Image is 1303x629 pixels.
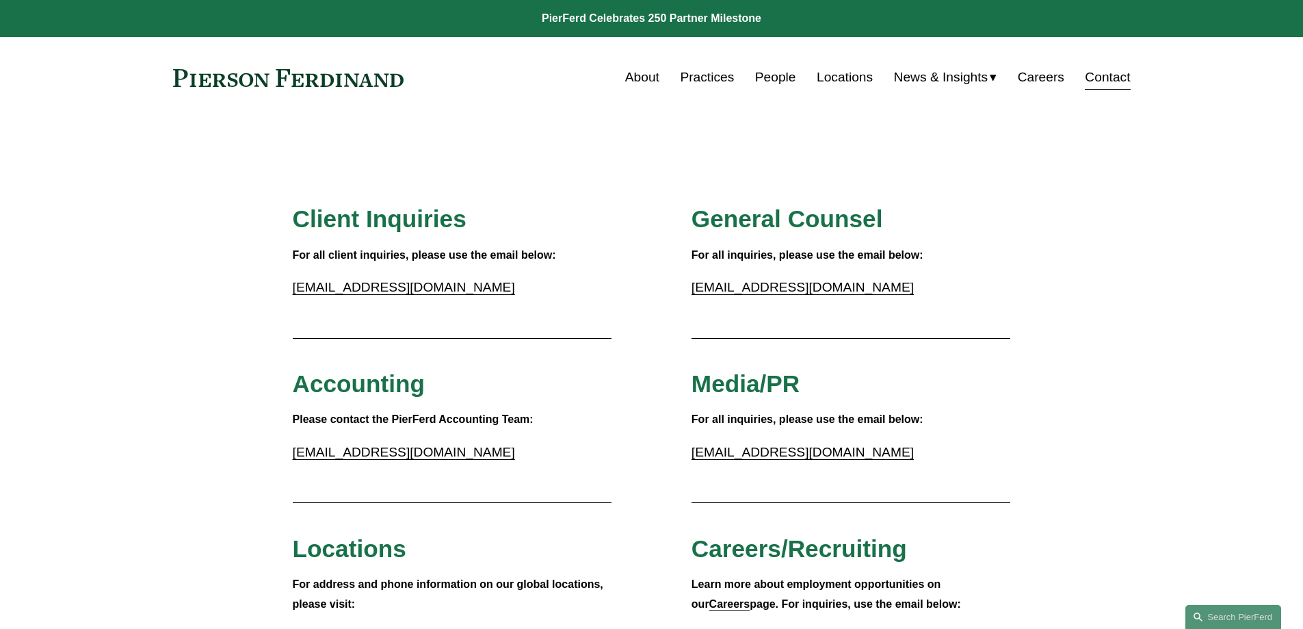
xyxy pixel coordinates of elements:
a: folder dropdown [894,64,997,90]
strong: Please contact the PierFerd Accounting Team: [293,413,534,425]
a: Contact [1085,64,1130,90]
a: Search this site [1185,605,1281,629]
span: Locations [293,535,406,562]
a: [EMAIL_ADDRESS][DOMAIN_NAME] [293,445,515,459]
a: Careers [709,598,750,610]
a: People [755,64,796,90]
span: News & Insights [894,66,988,90]
strong: page. For inquiries, use the email below: [750,598,961,610]
span: Accounting [293,370,425,397]
strong: For address and phone information on our global locations, please visit: [293,578,607,610]
a: Careers [1018,64,1064,90]
a: Practices [680,64,734,90]
strong: Learn more about employment opportunities on our [692,578,944,610]
a: [EMAIL_ADDRESS][DOMAIN_NAME] [692,280,914,294]
span: General Counsel [692,205,883,232]
a: Locations [817,64,873,90]
a: [EMAIL_ADDRESS][DOMAIN_NAME] [293,280,515,294]
strong: For all inquiries, please use the email below: [692,249,923,261]
span: Client Inquiries [293,205,466,232]
span: Media/PR [692,370,800,397]
span: Careers/Recruiting [692,535,907,562]
strong: For all inquiries, please use the email below: [692,413,923,425]
a: [EMAIL_ADDRESS][DOMAIN_NAME] [692,445,914,459]
a: About [625,64,659,90]
strong: For all client inquiries, please use the email below: [293,249,556,261]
